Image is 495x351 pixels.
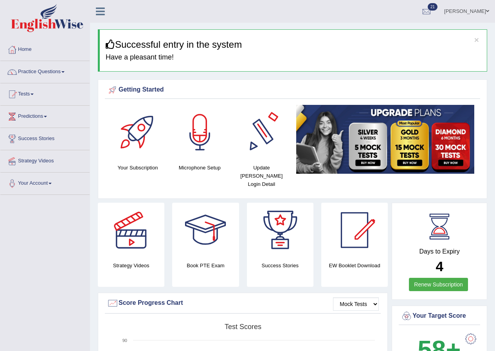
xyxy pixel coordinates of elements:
h4: Success Stories [247,261,313,270]
h4: Update [PERSON_NAME] Login Detail [234,164,288,188]
h4: Microphone Setup [173,164,227,172]
a: Renew Subscription [409,278,468,291]
a: Practice Questions [0,61,90,81]
img: small5.jpg [296,105,474,174]
a: Tests [0,83,90,103]
h4: Strategy Videos [98,261,164,270]
h3: Successful entry in the system [106,40,481,50]
h4: Your Subscription [111,164,165,172]
button: × [474,36,479,44]
h4: Days to Expiry [401,248,478,255]
b: 4 [436,259,443,274]
a: Strategy Videos [0,150,90,170]
h4: Have a pleasant time! [106,54,481,61]
h4: Book PTE Exam [172,261,239,270]
text: 90 [122,338,127,343]
a: Home [0,39,90,58]
div: Your Target Score [401,310,478,322]
a: Your Account [0,173,90,192]
div: Score Progress Chart [107,297,379,309]
tspan: Test scores [225,323,261,331]
span: 21 [428,3,437,11]
a: Predictions [0,106,90,125]
a: Success Stories [0,128,90,148]
h4: EW Booklet Download [321,261,388,270]
div: Getting Started [107,84,478,96]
